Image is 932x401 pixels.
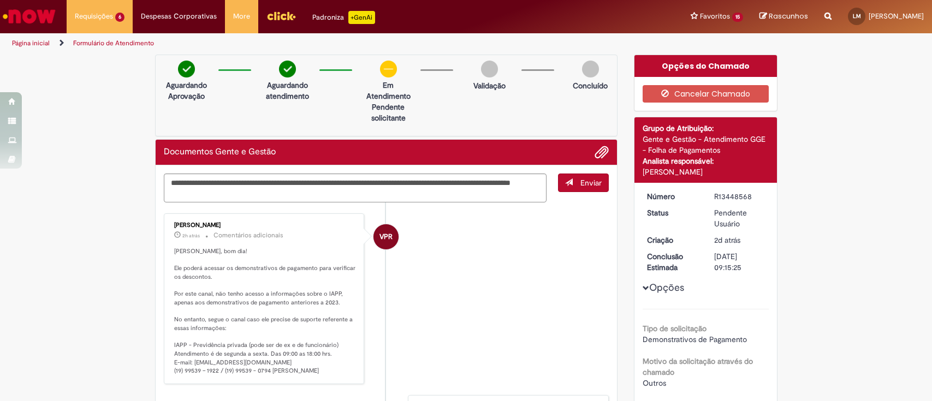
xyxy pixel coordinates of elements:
time: 26/08/2025 14:15:22 [714,235,740,245]
div: [PERSON_NAME] [174,222,356,229]
div: Pendente Usuário [714,207,765,229]
a: Página inicial [12,39,50,47]
span: Favoritos [700,11,730,22]
h2: Documentos Gente e Gestão Histórico de tíquete [164,147,276,157]
dt: Conclusão Estimada [639,251,706,273]
div: Grupo de Atribuição: [643,123,769,134]
button: Cancelar Chamado [643,85,769,103]
a: Formulário de Atendimento [73,39,154,47]
dt: Número [639,191,706,202]
span: [PERSON_NAME] [869,11,924,21]
p: Validação [473,80,506,91]
div: Vanessa Paiva Ribeiro [373,224,399,249]
p: Concluído [573,80,608,91]
ul: Trilhas de página [8,33,613,53]
a: Rascunhos [759,11,808,22]
small: Comentários adicionais [213,231,283,240]
div: 26/08/2025 14:15:22 [714,235,765,246]
p: [PERSON_NAME], bom dia! Ele poderá acessar os demonstrativos de pagamento para verificar os desco... [174,247,356,376]
img: circle-minus.png [380,61,397,77]
span: VPR [379,224,393,250]
div: [DATE] 09:15:25 [714,251,765,273]
div: Padroniza [312,11,375,24]
textarea: Digite sua mensagem aqui... [164,173,547,203]
span: Requisições [75,11,113,22]
span: Outros [643,378,666,388]
span: Demonstrativos de Pagamento [643,334,747,344]
div: Gente e Gestão - Atendimento GGE - Folha de Pagamentos [643,134,769,155]
img: check-circle-green.png [279,61,296,77]
dt: Criação [639,235,706,246]
p: Aguardando Aprovação [160,80,213,101]
span: 2h atrás [182,232,200,239]
span: Rascunhos [769,11,808,21]
span: LM [853,13,861,20]
dt: Status [639,207,706,218]
button: Adicionar anexos [595,145,609,159]
span: 2d atrás [714,235,740,245]
span: More [233,11,250,22]
div: [PERSON_NAME] [643,166,769,177]
p: Pendente solicitante [362,101,415,123]
img: ServiceNow [1,5,57,27]
img: img-circle-grey.png [481,61,498,77]
p: Aguardando atendimento [261,80,314,101]
img: img-circle-grey.png [582,61,599,77]
b: Motivo da solicitação através do chamado [643,356,753,377]
span: 6 [115,13,124,22]
img: check-circle-green.png [178,61,195,77]
img: click_logo_yellow_360x200.png [266,8,296,24]
button: Enviar [558,173,609,192]
div: Analista responsável: [643,155,769,166]
p: Em Atendimento [362,80,415,101]
p: +GenAi [348,11,375,24]
span: Despesas Corporativas [141,11,217,22]
b: Tipo de solicitação [643,324,707,333]
span: Enviar [580,178,602,188]
div: Opções do Chamado [634,55,777,77]
div: R13448568 [714,191,765,202]
span: 15 [732,13,743,22]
